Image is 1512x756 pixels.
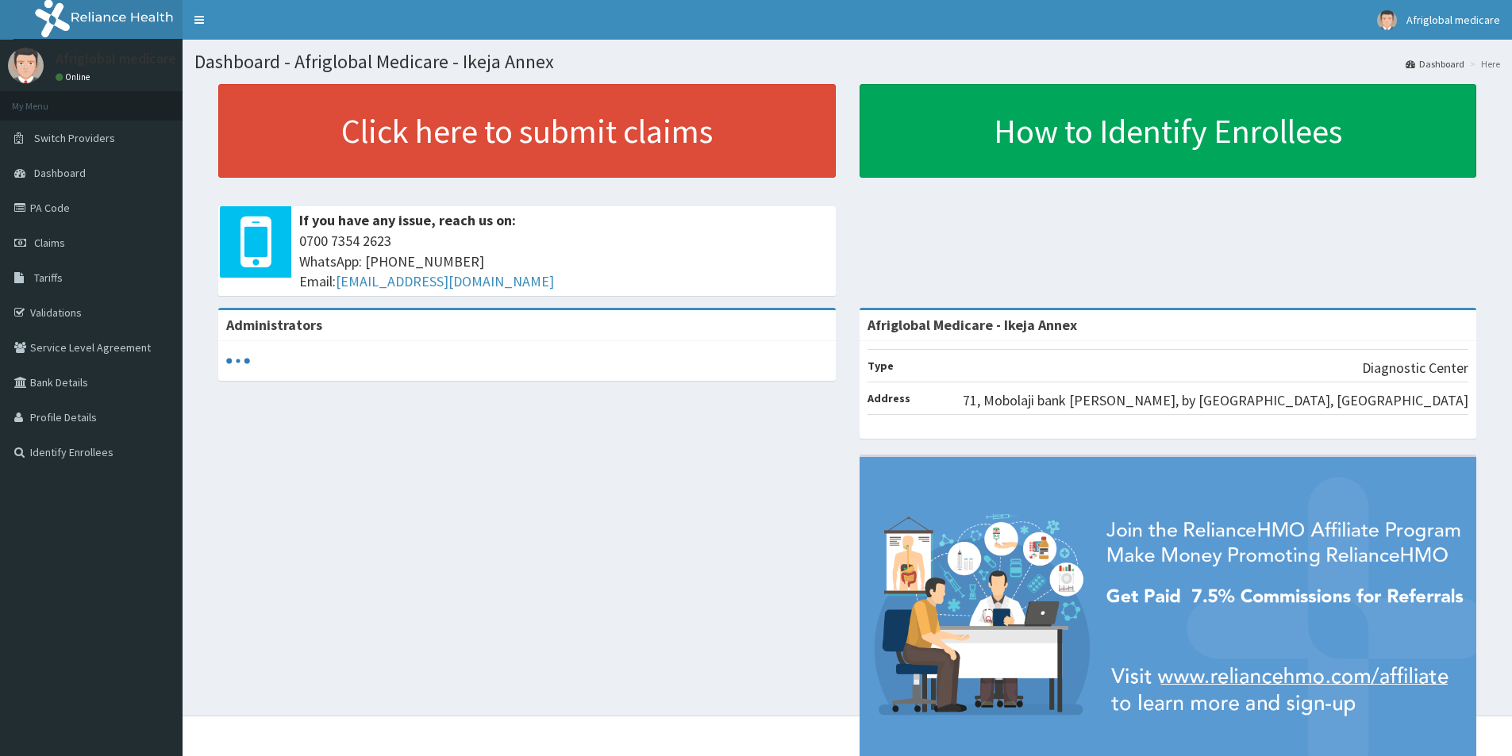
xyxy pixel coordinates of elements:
[336,272,554,290] a: [EMAIL_ADDRESS][DOMAIN_NAME]
[34,131,115,145] span: Switch Providers
[226,349,250,373] svg: audio-loading
[299,211,516,229] b: If you have any issue, reach us on:
[868,391,910,405] b: Address
[1377,10,1397,30] img: User Image
[194,52,1500,72] h1: Dashboard - Afriglobal Medicare - Ikeja Annex
[1362,358,1468,378] p: Diagnostic Center
[56,71,94,83] a: Online
[1406,57,1464,71] a: Dashboard
[860,84,1477,178] a: How to Identify Enrollees
[299,231,828,292] span: 0700 7354 2623 WhatsApp: [PHONE_NUMBER] Email:
[1466,57,1500,71] li: Here
[34,166,86,180] span: Dashboard
[868,316,1077,334] strong: Afriglobal Medicare - Ikeja Annex
[8,48,44,83] img: User Image
[34,271,63,285] span: Tariffs
[963,390,1468,411] p: 71, Mobolaji bank [PERSON_NAME], by [GEOGRAPHIC_DATA], [GEOGRAPHIC_DATA]
[868,359,894,373] b: Type
[226,316,322,334] b: Administrators
[218,84,836,178] a: Click here to submit claims
[56,52,176,66] p: Afriglobal medicare
[1406,13,1500,27] span: Afriglobal medicare
[34,236,65,250] span: Claims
